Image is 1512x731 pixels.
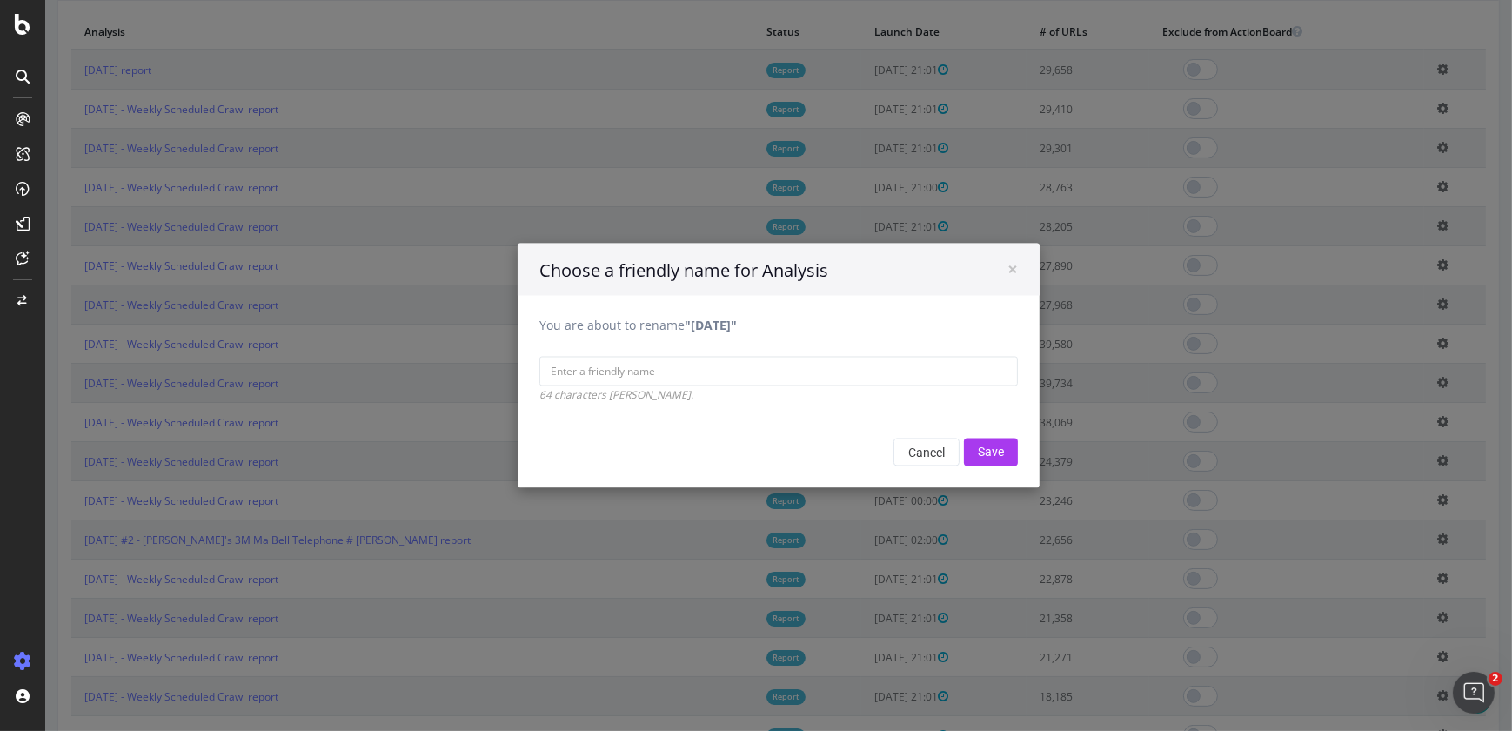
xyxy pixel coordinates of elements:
input: Save [919,439,973,466]
h4: Choose a friendly name for Analysis [494,259,973,285]
iframe: Intercom live chat [1453,672,1495,714]
span: 2 [1489,672,1502,686]
input: Enter a friendly name [494,357,973,386]
button: Close [962,261,973,279]
i: 64 characters [PERSON_NAME]. [494,388,648,403]
b: "[DATE]" [639,318,692,334]
label: You are about to rename [494,318,692,335]
button: Cancel [848,439,914,466]
span: × [962,258,973,282]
